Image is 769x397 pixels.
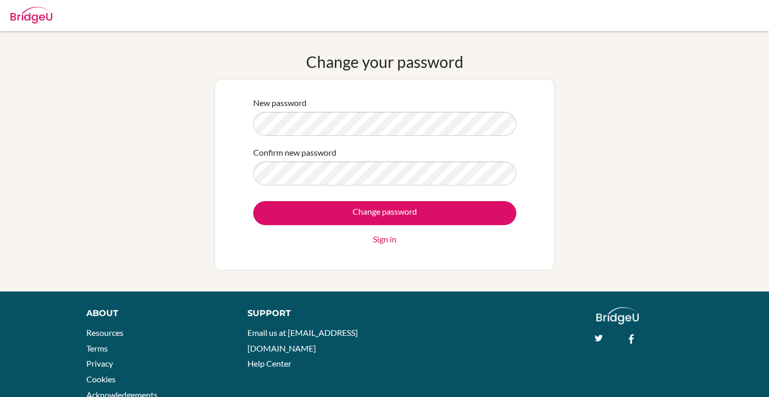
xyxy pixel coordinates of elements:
[247,358,291,368] a: Help Center
[253,201,516,225] input: Change password
[86,358,113,368] a: Privacy
[86,343,108,353] a: Terms
[596,307,639,324] img: logo_white@2x-f4f0deed5e89b7ecb1c2cc34c3e3d731f90f0f143d5ea2071677605dd97b5244.png
[86,374,116,384] a: Cookies
[253,97,307,109] label: New password
[306,52,463,71] h1: Change your password
[247,307,374,320] div: Support
[86,307,224,320] div: About
[253,146,336,159] label: Confirm new password
[86,328,123,337] a: Resources
[247,328,358,353] a: Email us at [EMAIL_ADDRESS][DOMAIN_NAME]
[373,233,397,246] a: Sign in
[10,7,52,24] img: Bridge-U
